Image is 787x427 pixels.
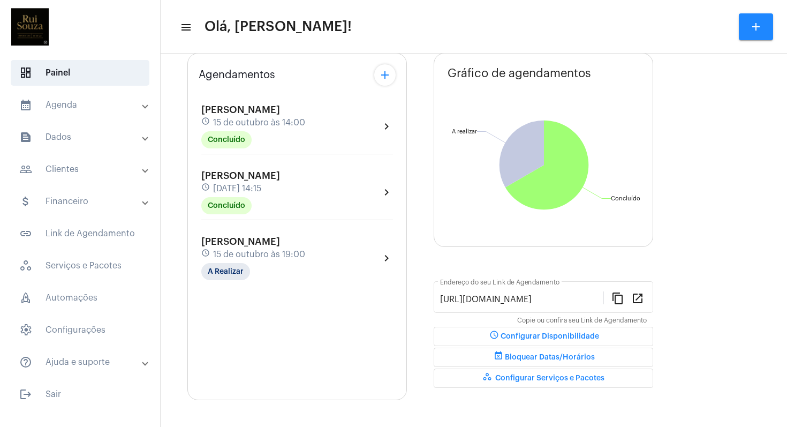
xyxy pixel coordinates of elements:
span: sidenav icon [19,66,32,79]
span: Olá, [PERSON_NAME]! [205,18,352,35]
mat-icon: chevron_right [380,252,393,265]
span: Agendamentos [199,69,275,81]
mat-icon: schedule [201,117,211,129]
mat-expansion-panel-header: sidenav iconAjuda e suporte [6,349,160,375]
span: Sair [11,381,149,407]
span: Gráfico de agendamentos [448,67,591,80]
mat-panel-title: Agenda [19,99,143,111]
span: [PERSON_NAME] [201,105,280,115]
button: Configurar Serviços e Pacotes [434,369,653,388]
mat-panel-title: Dados [19,131,143,144]
mat-icon: sidenav icon [19,356,32,369]
mat-expansion-panel-header: sidenav iconFinanceiro [6,189,160,214]
span: [PERSON_NAME] [201,237,280,246]
mat-icon: sidenav icon [19,227,32,240]
span: [PERSON_NAME] [201,171,280,181]
span: 15 de outubro às 14:00 [213,118,305,128]
mat-icon: schedule [201,249,211,260]
span: Bloquear Datas/Horários [492,354,595,361]
mat-icon: sidenav icon [19,195,32,208]
mat-icon: chevron_right [380,120,393,133]
mat-icon: open_in_new [631,291,644,304]
span: Configurar Serviços e Pacotes [482,374,604,382]
span: sidenav icon [19,291,32,304]
mat-expansion-panel-header: sidenav iconDados [6,124,160,150]
mat-icon: add [379,69,391,81]
mat-icon: sidenav icon [180,21,191,34]
button: Bloquear Datas/Horários [434,348,653,367]
mat-expansion-panel-header: sidenav iconAgenda [6,92,160,118]
mat-icon: content_copy [611,291,624,304]
mat-icon: schedule [201,183,211,194]
mat-panel-title: Clientes [19,163,143,176]
mat-icon: workspaces_outlined [482,372,495,385]
span: Painel [11,60,149,86]
span: Automações [11,285,149,311]
mat-icon: event_busy [492,351,505,364]
span: [DATE] 14:15 [213,184,261,193]
mat-chip: Concluído [201,131,252,148]
text: A realizar [452,129,477,134]
text: Concluído [611,196,640,201]
mat-icon: sidenav icon [19,163,32,176]
mat-hint: Copie ou confira seu Link de Agendamento [517,317,647,325]
mat-icon: sidenav icon [19,99,32,111]
span: Link de Agendamento [11,221,149,246]
input: Link [440,295,603,304]
mat-chip: Concluído [201,197,252,214]
mat-icon: sidenav icon [19,131,32,144]
span: Serviços e Pacotes [11,253,149,279]
mat-icon: schedule [488,330,501,343]
span: Configurar Disponibilidade [488,333,599,340]
mat-chip: A Realizar [201,263,250,280]
button: Configurar Disponibilidade [434,327,653,346]
mat-icon: add [750,20,762,33]
mat-expansion-panel-header: sidenav iconClientes [6,156,160,182]
img: ccb5d41e-0bfb-24d3-bef9-e6538bf4521d.jpeg [9,5,51,48]
mat-icon: chevron_right [380,186,393,199]
span: 15 de outubro às 19:00 [213,250,305,259]
span: Configurações [11,317,149,343]
span: sidenav icon [19,324,32,336]
mat-panel-title: Ajuda e suporte [19,356,143,369]
span: sidenav icon [19,259,32,272]
mat-panel-title: Financeiro [19,195,143,208]
mat-icon: sidenav icon [19,388,32,401]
